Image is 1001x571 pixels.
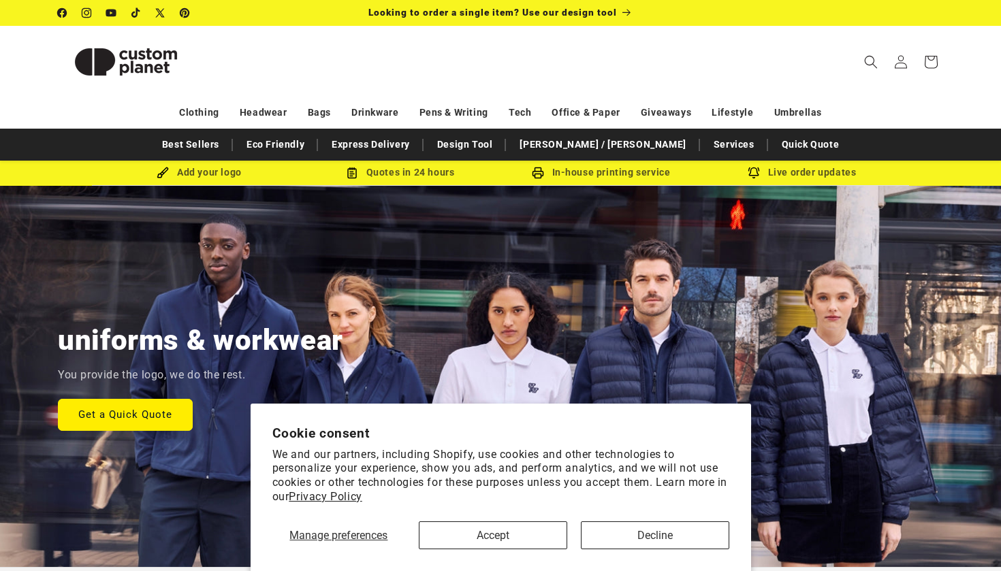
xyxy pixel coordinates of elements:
[300,164,500,181] div: Quotes in 24 hours
[500,164,701,181] div: In-house printing service
[179,101,219,125] a: Clothing
[774,101,822,125] a: Umbrellas
[157,167,169,179] img: Brush Icon
[58,31,194,93] img: Custom Planet
[58,365,245,385] p: You provide the logo, we do the rest.
[155,133,226,157] a: Best Sellers
[748,167,760,179] img: Order updates
[430,133,500,157] a: Design Tool
[712,101,753,125] a: Lifestyle
[419,521,567,549] button: Accept
[368,7,617,18] span: Looking to order a single item? Use our design tool
[701,164,902,181] div: Live order updates
[707,133,761,157] a: Services
[641,101,691,125] a: Giveaways
[325,133,417,157] a: Express Delivery
[775,133,846,157] a: Quick Quote
[351,101,398,125] a: Drinkware
[289,490,362,503] a: Privacy Policy
[240,101,287,125] a: Headwear
[58,398,193,430] a: Get a Quick Quote
[272,425,729,441] h2: Cookie consent
[419,101,488,125] a: Pens & Writing
[308,101,331,125] a: Bags
[513,133,693,157] a: [PERSON_NAME] / [PERSON_NAME]
[552,101,620,125] a: Office & Paper
[532,167,544,179] img: In-house printing
[289,529,387,542] span: Manage preferences
[856,47,886,77] summary: Search
[346,167,358,179] img: Order Updates Icon
[272,521,406,549] button: Manage preferences
[240,133,311,157] a: Eco Friendly
[58,322,343,359] h2: uniforms & workwear
[53,26,200,97] a: Custom Planet
[581,521,729,549] button: Decline
[99,164,300,181] div: Add your logo
[509,101,531,125] a: Tech
[272,448,729,504] p: We and our partners, including Shopify, use cookies and other technologies to personalize your ex...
